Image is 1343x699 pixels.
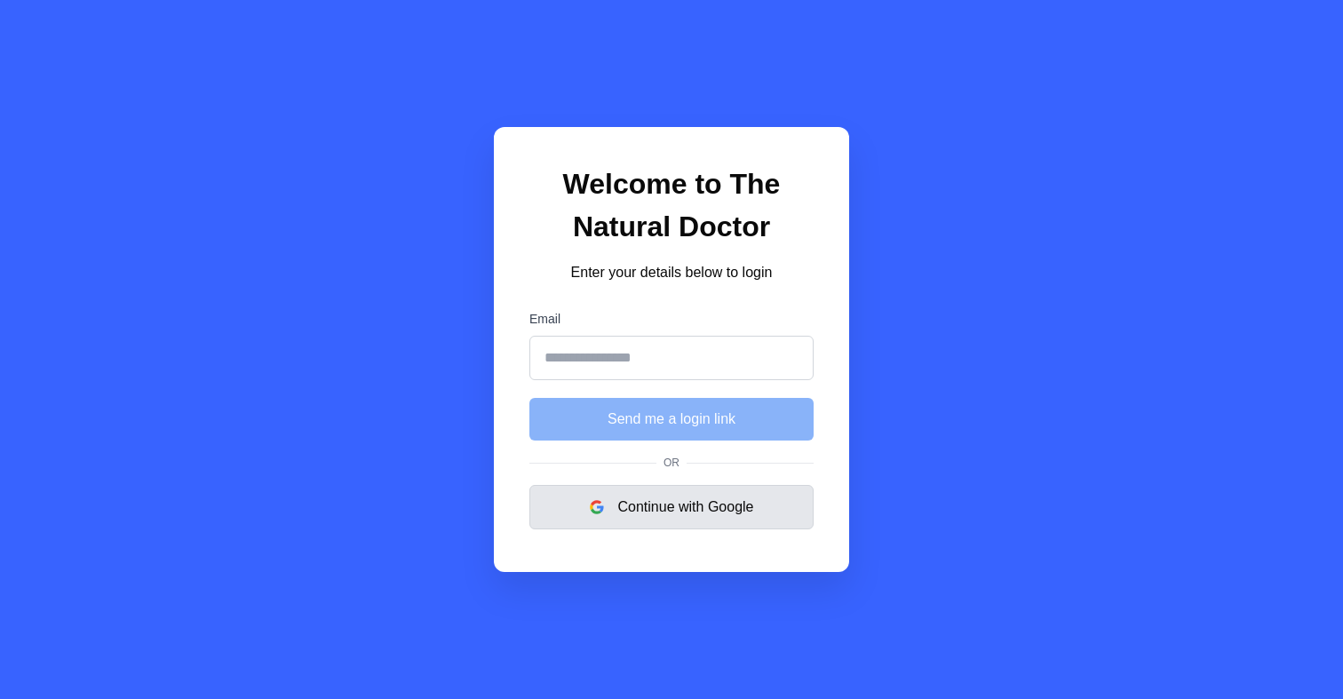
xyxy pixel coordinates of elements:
p: Enter your details below to login [529,262,814,283]
button: Continue with Google [529,485,814,529]
label: Email [529,310,814,329]
h1: Welcome to The Natural Doctor [529,163,814,248]
button: Send me a login link [529,398,814,441]
span: Or [656,455,687,471]
img: google logo [590,500,604,514]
